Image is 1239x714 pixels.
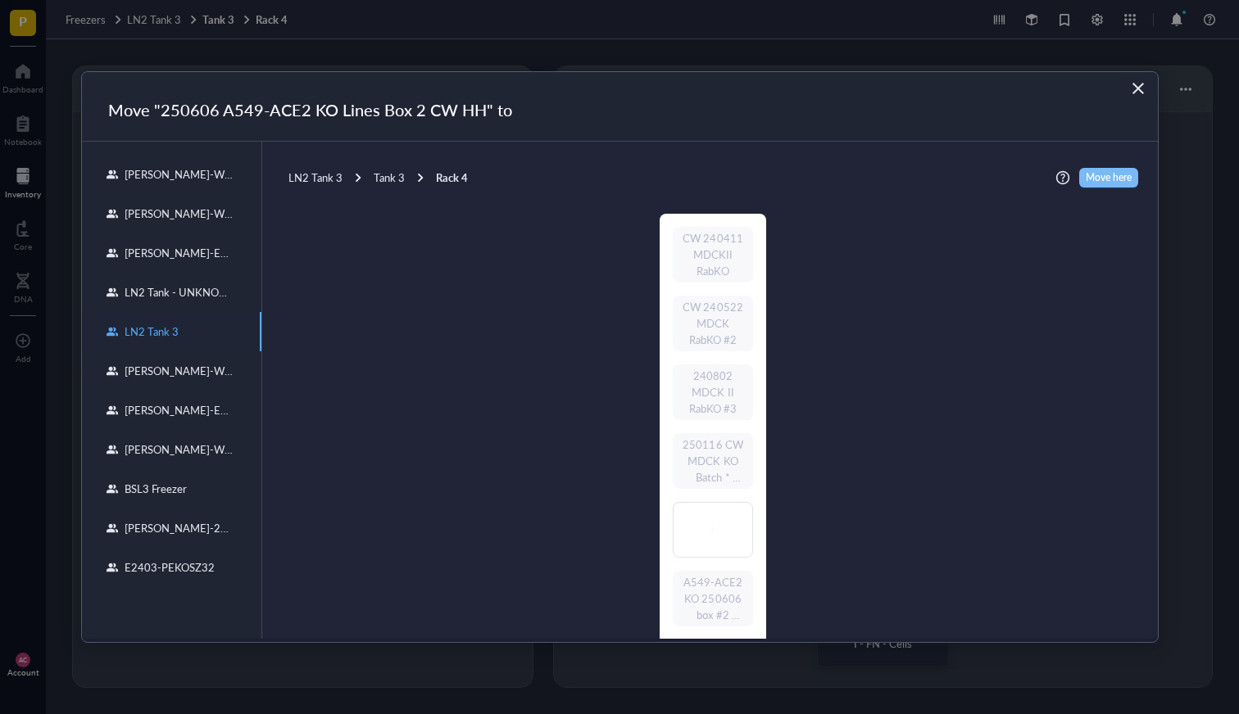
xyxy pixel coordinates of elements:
div: [PERSON_NAME]-W2105-09 [118,442,235,457]
div: LN2 Tank 3 [118,324,179,339]
div: LN2 Tank 3 [288,170,343,185]
div: [PERSON_NAME]-E2403-05 [118,246,235,260]
div: LN2 Tank - UNKNOWN [118,285,235,300]
div: [PERSON_NAME]-E2300-[PERSON_NAME]-31 [118,403,235,418]
div: E2403-PEKOSZ32 [118,560,215,575]
span: Close [1125,88,1151,108]
div: Move "250606 A549-ACE2 KO Lines Box 2 CW HH" to [108,98,1105,121]
button: Close [1125,85,1151,111]
div: [PERSON_NAME]-W2105-13 (Freezer 4) [118,167,235,182]
button: Move here [1079,168,1138,188]
div: [PERSON_NAME]-W2105-07 [118,206,235,221]
span: Move here [1086,168,1132,188]
div: Rack 4 [436,170,468,185]
div: Tank 3 [374,170,405,185]
div: [PERSON_NAME]-W2105-14 [118,364,235,378]
div: BSL3 Freezer [118,481,187,496]
div: [PERSON_NAME]-2105-06 [118,521,235,535]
